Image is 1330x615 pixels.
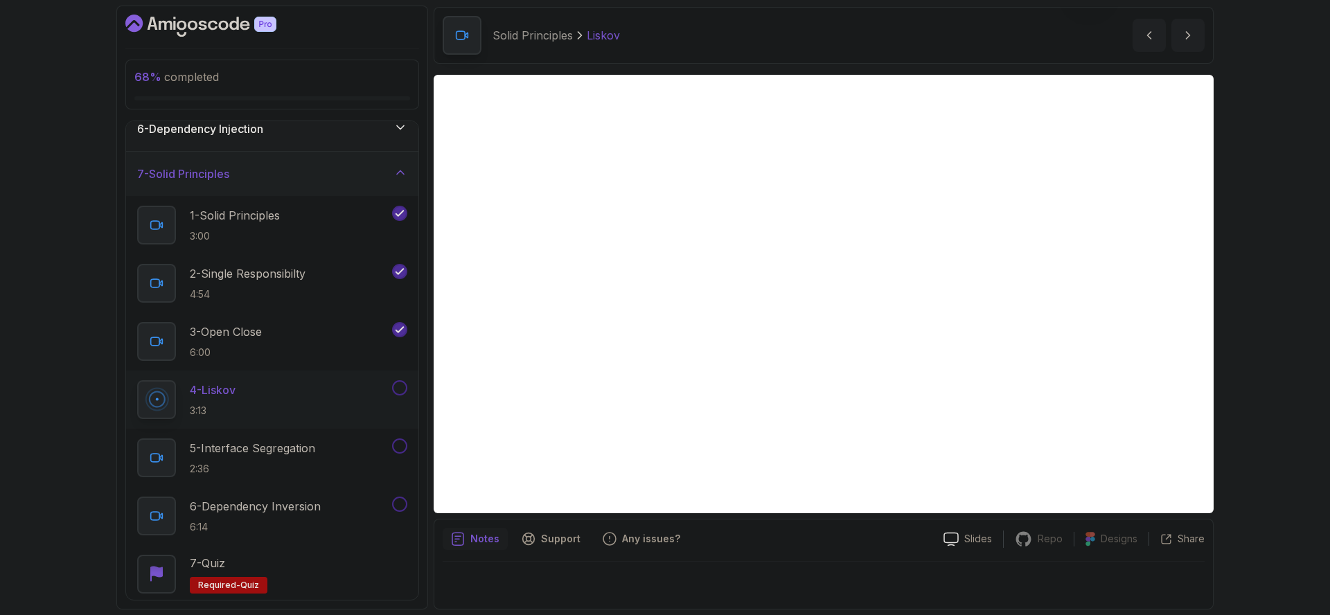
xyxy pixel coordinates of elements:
span: 68 % [134,70,161,84]
p: 2:36 [190,462,315,476]
p: 6 - Dependency Inversion [190,498,321,515]
a: Dashboard [125,15,308,37]
p: 1 - Solid Principles [190,207,280,224]
p: 7 - Quiz [190,555,225,571]
button: 2-Single Responsibilty4:54 [137,264,407,303]
button: 7-QuizRequired-quiz [137,555,407,594]
button: Share [1149,532,1205,546]
p: Liskov [587,27,620,44]
p: 5 - Interface Segregation [190,440,315,456]
button: Feedback button [594,528,689,550]
button: next content [1171,19,1205,52]
button: 6-Dependency Inversion6:14 [137,497,407,535]
p: 2 - Single Responsibilty [190,265,305,282]
span: quiz [240,580,259,591]
span: completed [134,70,219,84]
p: Designs [1101,532,1137,546]
a: Slides [932,532,1003,546]
iframe: 5 - Liskov [434,75,1214,513]
p: 4:54 [190,287,305,301]
button: 5-Interface Segregation2:36 [137,438,407,477]
h3: 6 - Dependency Injection [137,121,263,137]
button: notes button [443,528,508,550]
span: Required- [198,580,240,591]
button: 7-Solid Principles [126,152,418,196]
p: Slides [964,532,992,546]
h3: 7 - Solid Principles [137,166,229,182]
p: 3 - Open Close [190,323,262,340]
button: 4-Liskov3:13 [137,380,407,419]
button: 6-Dependency Injection [126,107,418,151]
button: 3-Open Close6:00 [137,322,407,361]
p: Repo [1038,532,1063,546]
p: Solid Principles [493,27,573,44]
p: Support [541,532,580,546]
p: 3:00 [190,229,280,243]
p: Share [1178,532,1205,546]
button: previous content [1133,19,1166,52]
button: 1-Solid Principles3:00 [137,206,407,244]
p: 3:13 [190,404,236,418]
p: Any issues? [622,532,680,546]
p: 6:00 [190,346,262,359]
p: 6:14 [190,520,321,534]
p: Notes [470,532,499,546]
button: Support button [513,528,589,550]
p: 4 - Liskov [190,382,236,398]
